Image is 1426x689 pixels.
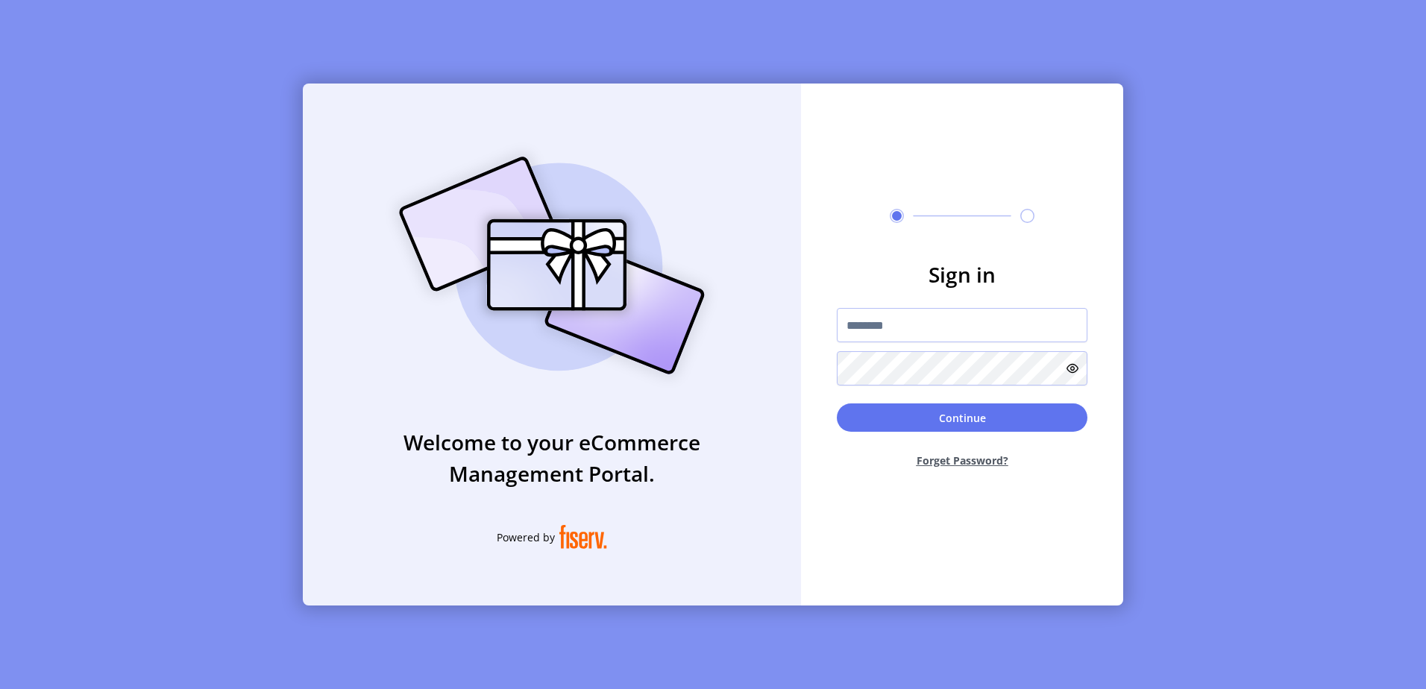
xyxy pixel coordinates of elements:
[837,259,1087,290] h3: Sign in
[377,140,727,391] img: card_Illustration.svg
[303,427,801,489] h3: Welcome to your eCommerce Management Portal.
[837,441,1087,480] button: Forget Password?
[837,403,1087,432] button: Continue
[497,529,555,545] span: Powered by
